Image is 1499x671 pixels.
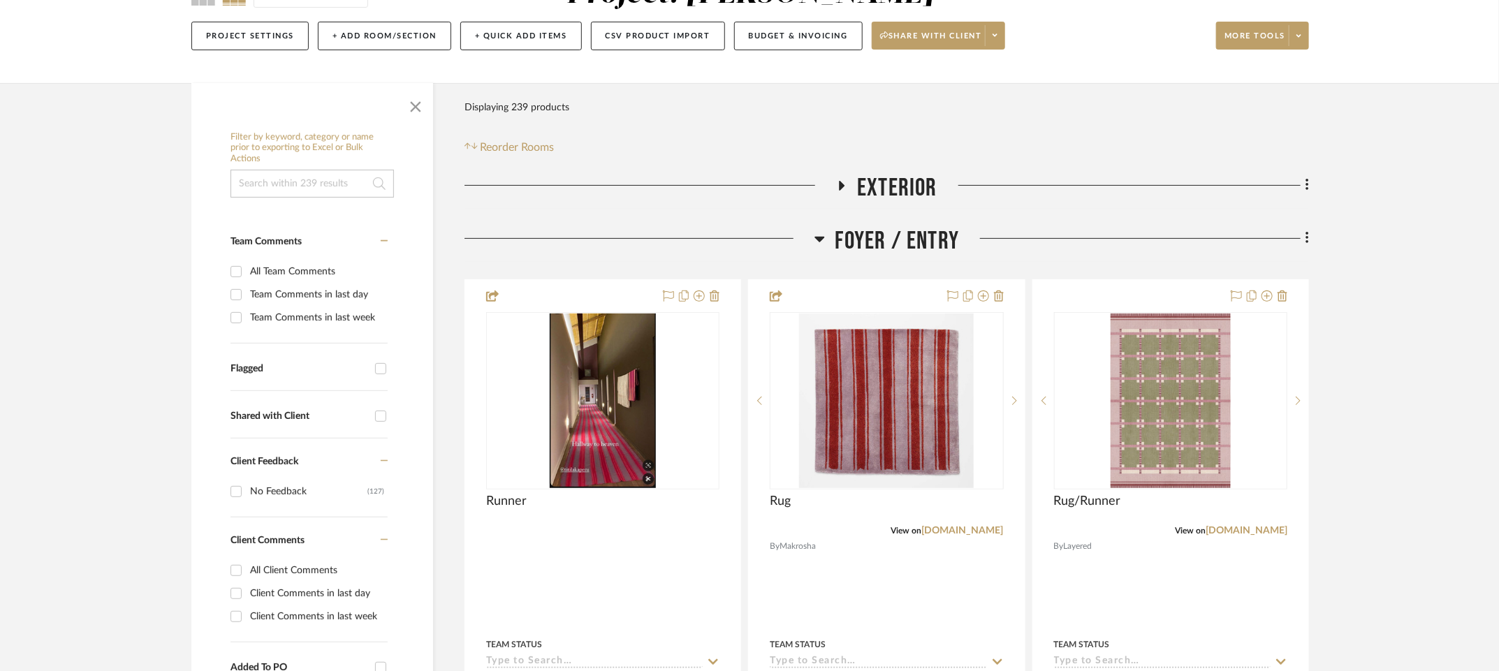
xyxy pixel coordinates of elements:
div: Displaying 239 products [465,94,569,121]
span: By [770,540,780,553]
button: + Quick Add Items [460,22,582,50]
span: Runner [486,494,527,509]
div: Team Status [486,638,542,651]
button: Reorder Rooms [465,139,555,156]
button: Budget & Invoicing [734,22,863,50]
span: Share with client [880,31,982,52]
div: Team Comments in last week [250,307,384,329]
input: Type to Search… [770,656,986,669]
button: Close [402,90,430,118]
button: + Add Room/Section [318,22,451,50]
div: Team Comments in last day [250,283,384,306]
div: Shared with Client [231,411,368,422]
a: [DOMAIN_NAME] [1206,526,1287,536]
span: Layered [1064,540,1092,553]
span: View on [1175,526,1206,535]
h6: Filter by keyword, category or name prior to exporting to Excel or Bulk Actions [231,132,394,165]
input: Search within 239 results [231,170,394,198]
button: Project Settings [191,22,309,50]
div: Client Comments in last day [250,582,384,605]
span: View on [891,526,922,535]
span: By [1054,540,1064,553]
div: Client Comments in last week [250,605,384,628]
span: Client Feedback [231,457,298,466]
div: No Feedback [250,480,367,503]
span: Rug/Runner [1054,494,1121,509]
span: More tools [1224,31,1285,52]
div: All Team Comments [250,260,384,283]
span: Makrosha [780,540,816,553]
button: More tools [1216,22,1309,50]
div: Team Status [770,638,826,651]
img: Rug [799,314,974,488]
span: Exterior [857,173,937,203]
a: [DOMAIN_NAME] [922,526,1004,536]
input: Type to Search… [1054,656,1271,669]
div: Team Status [1054,638,1110,651]
span: Foyer / Entry [835,226,960,256]
img: Rug/Runner [1111,314,1231,488]
span: Rug [770,494,791,509]
span: Reorder Rooms [481,139,555,156]
div: (127) [367,480,384,503]
img: Runner [550,314,656,488]
button: CSV Product Import [591,22,725,50]
button: Share with client [872,22,1006,50]
div: All Client Comments [250,559,384,582]
div: Flagged [231,363,368,375]
input: Type to Search… [486,656,703,669]
span: Team Comments [231,237,302,246]
span: Client Comments [231,536,305,545]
